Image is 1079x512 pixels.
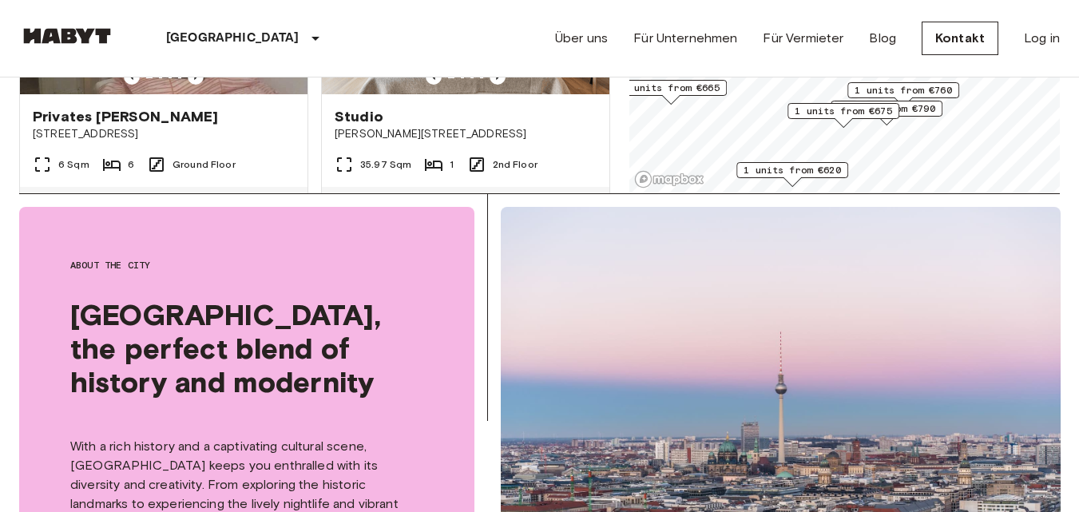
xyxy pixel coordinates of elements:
a: Mapbox logo [634,170,704,189]
a: Über uns [555,29,608,48]
span: [PERSON_NAME][STREET_ADDRESS] [335,126,597,142]
img: Habyt [19,28,115,44]
div: Map marker [615,80,727,105]
span: Studio [335,107,383,126]
span: 2nd Floor [493,157,538,172]
span: 1 [450,157,454,172]
a: Blog [869,29,896,48]
span: 35.97 Sqm [360,157,411,172]
span: 1 units from €620 [744,163,841,177]
span: [GEOGRAPHIC_DATA], the perfect blend of history and modernity [70,298,423,399]
div: Map marker [831,101,942,125]
p: [GEOGRAPHIC_DATA] [166,29,300,48]
span: 1 units from €760 [855,83,952,97]
span: [STREET_ADDRESS] [33,126,295,142]
span: 6 [128,157,134,172]
span: 1 units from €675 [795,104,892,118]
a: Kontakt [922,22,998,55]
div: Map marker [847,82,959,107]
span: 1 units from €665 [622,81,720,95]
a: Für Vermieter [763,29,843,48]
span: Privates [PERSON_NAME] [33,107,218,126]
span: Ground Floor [173,157,236,172]
div: Map marker [787,103,899,128]
span: 1 units from €790 [838,101,935,116]
a: Für Unternehmen [633,29,737,48]
span: 6 Sqm [58,157,89,172]
div: Map marker [736,162,848,187]
a: Log in [1024,29,1060,48]
span: About the city [70,258,423,272]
